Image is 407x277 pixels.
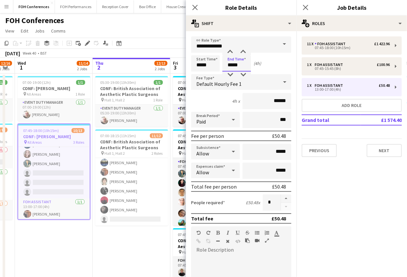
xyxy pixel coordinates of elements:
div: Total fee [191,215,213,222]
button: Increase [281,194,291,203]
button: Next [367,144,402,157]
button: Clear Formatting [226,239,230,244]
div: [DATE] [5,50,20,57]
span: 1 [17,64,26,71]
div: FOH Assistant [315,42,348,46]
app-card-role: Event Duty Manager1/105:30-19:00 (13h30m)[PERSON_NAME] [95,105,168,127]
app-card-role: FOH Assistant1/113:00-17:00 (4h)[PERSON_NAME] [18,198,90,220]
button: HTML Code [235,239,240,244]
span: Fri [173,60,178,66]
span: 10/13 [72,128,85,133]
span: 11/12 [150,133,163,138]
button: Unordered List [255,230,259,235]
app-card-role: FOH Assistant7/1107:45-18:00 (10h15m)[PERSON_NAME][PERSON_NAME][PERSON_NAME][PERSON_NAME] [PERSON... [173,158,246,276]
div: FOH Assistant [315,62,346,67]
span: Wed [18,60,26,66]
span: Thu [95,60,103,66]
div: £100.96 [377,62,390,67]
div: 11 x [307,42,315,46]
span: 3 [172,64,178,71]
button: Insert video [255,238,259,243]
h3: CONF: British Association of Aesthetic Plastic Surgeons [173,139,246,151]
app-job-card: 05:30-19:00 (13h30m)1/1CONF: British Association of Aesthetic Plastic Surgeons Hall 1, Hall 21 Ro... [95,76,168,127]
div: 07:45-15:45 (8h) [307,67,390,70]
button: Add role [302,99,402,112]
button: Italic [226,230,230,235]
span: Week 40 [21,51,38,56]
span: View [5,28,14,34]
a: Comms [48,27,68,35]
app-job-card: 07:00-18:15 (11h15m)11/12CONF: British Association of Aesthetic Plastic Surgeons Hall 1, Hall 22 ... [95,129,168,226]
div: 4h x [232,98,240,104]
div: 2 Jobs [155,66,167,71]
button: Undo [196,230,201,235]
span: 1/1 [154,80,163,85]
span: Jobs [35,28,45,34]
button: FOH Performances [55,0,97,13]
span: 07:00-18:15 (11h15m) [100,133,136,138]
span: 1/1 [76,80,85,85]
div: 07:45-18:00 (10h15m) [307,46,390,49]
app-card-role: Event Duty Manager1/107:00-19:00 (12h)[PERSON_NAME] [18,99,90,121]
app-card-role: [PERSON_NAME][PERSON_NAME][PERSON_NAME][PERSON_NAME][PERSON_NAME][PERSON_NAME][PERSON_NAME][PERSO... [95,109,168,226]
h3: Job Details [296,3,407,12]
h3: CONF: [PERSON_NAME] [18,86,90,91]
h1: FOH Conferences [5,16,64,25]
span: 2 [94,64,103,71]
div: Fee per person [191,133,224,139]
div: (4h) [254,60,261,66]
h3: Role Details [186,3,296,12]
span: 07:45-16:00 (8h15m) [178,232,212,237]
span: All Areas [27,92,41,97]
button: Fullscreen [265,238,269,243]
h3: CONF: British Association of Aesthetic Plastic Surgeons [173,86,246,97]
div: Shift [186,16,296,31]
h3: CONF: [PERSON_NAME] [18,134,90,139]
span: Allow [196,150,209,157]
button: Previous [302,144,337,157]
h3: CONF: British Association of Aesthetic Plastic Surgeons [173,238,246,249]
td: £1 574.40 [361,115,402,125]
button: Box Office [134,0,161,13]
button: FOH Conferences [13,0,55,13]
span: All Areas [28,140,42,145]
a: View [3,27,17,35]
div: £50.48 [272,183,286,190]
app-job-card: 07:00-19:00 (12h)1/1CONF: British Association of Aesthetic Plastic Surgeons Hall 1, Hall 21 RoleE... [173,76,246,127]
span: Edit [21,28,28,34]
span: 1 Role [76,92,85,97]
div: 1 x [307,62,315,67]
div: 13:00-17:00 (4h) [307,88,390,91]
span: Allow [196,169,209,176]
button: Underline [235,230,240,235]
button: Redo [206,230,211,235]
span: 3 Roles [73,140,85,145]
button: Ordered List [265,230,269,235]
span: Hall 1, Hall 2 [182,98,203,102]
a: Edit [18,27,31,35]
span: 1 Role [153,98,163,102]
span: Hall 1, Hall 2 [182,250,203,255]
button: Strikethrough [245,230,250,235]
span: 2 Roles [152,151,163,156]
h3: CONF: British Association of Aesthetic Plastic Surgeons [95,86,168,97]
div: Roles [296,16,407,31]
span: 07:00-19:00 (12h) [23,80,51,85]
span: Paid [196,118,206,125]
a: Jobs [32,27,47,35]
app-job-card: 07:00-19:00 (12h)1/1CONF: [PERSON_NAME] All Areas1 RoleEvent Duty Manager1/107:00-19:00 (12h)[PER... [18,76,90,121]
div: £1 422.96 [374,42,390,46]
button: Horizontal Line [216,239,220,244]
span: Hall 1, Hall 2 [182,151,203,156]
app-job-card: 07:45-18:00 (10h15m)7/11CONF: British Association of Aesthetic Plastic Surgeons Hall 1, Hall 21 R... [173,129,246,226]
div: £50.48 [379,83,390,88]
div: £50.48 [272,133,286,139]
span: 12/13 [154,61,167,66]
td: Grand total [302,115,361,125]
div: £50.48 x [246,200,260,205]
h3: CONF: British Association of Aesthetic Plastic Surgeons [95,139,168,151]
